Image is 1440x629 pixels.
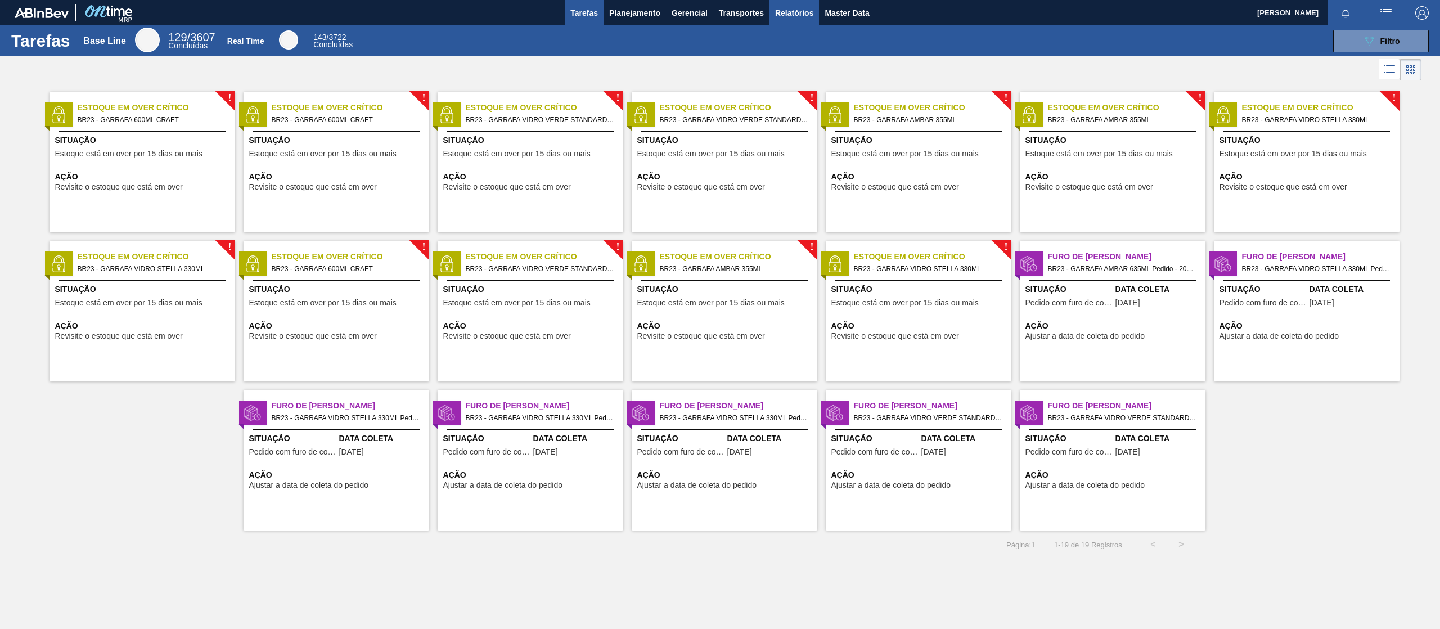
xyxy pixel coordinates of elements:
[55,299,202,307] span: Estoque está em over por 15 dias ou mais
[831,284,1009,295] span: Situação
[1333,30,1429,52] button: Filtro
[1025,448,1113,456] span: Pedido com furo de coleta
[831,481,951,489] span: Ajustar a data de coleta do pedido
[831,433,919,444] span: Situação
[637,433,724,444] span: Situação
[249,332,377,340] span: Revisite o estoque que está em over
[1242,114,1390,126] span: BR23 - GARRAFA VIDRO STELLA 330ML
[825,6,869,20] span: Master Data
[831,332,959,340] span: Revisite o estoque que está em over
[660,400,817,412] span: Furo de Coleta
[1025,332,1145,340] span: Ajustar a data de coleta do pedido
[443,284,620,295] span: Situação
[660,114,808,126] span: BR23 - GARRAFA VIDRO VERDE STANDARD 600ML
[637,183,765,191] span: Revisite o estoque que está em over
[1219,183,1347,191] span: Revisite o estoque que está em over
[83,36,126,46] div: Base Line
[1309,284,1397,295] span: Data Coleta
[313,40,353,49] span: Concluídas
[1242,102,1399,114] span: Estoque em Over Crítico
[1115,433,1203,444] span: Data Coleta
[660,102,817,114] span: Estoque em Over Crítico
[1048,114,1196,126] span: BR23 - GARRAFA AMBAR 355ML
[727,448,752,456] span: 22/09/2025
[438,255,455,272] img: status
[339,448,364,456] span: 22/09/2025
[1167,531,1195,559] button: >
[15,8,69,18] img: TNhmsLtSVTkK8tSr43FrP2fwEKptu5GPRR3wAAAABJRU5ErkJggg==
[660,263,808,275] span: BR23 - GARRAFA AMBAR 355ML
[637,171,814,183] span: Ação
[249,481,369,489] span: Ajustar a data de coleta do pedido
[249,448,336,456] span: Pedido com furo de coleta
[719,6,764,20] span: Transportes
[1309,299,1334,307] span: 22/09/2025
[1214,106,1231,123] img: status
[1025,284,1113,295] span: Situação
[78,251,235,263] span: Estoque em Over Crítico
[249,299,397,307] span: Estoque está em over por 15 dias ou mais
[1327,5,1363,21] button: Notificações
[313,33,326,42] span: 143
[55,284,232,295] span: Situação
[1242,251,1399,263] span: Furo de Coleta
[1242,263,1390,275] span: BR23 - GARRAFA VIDRO STELLA 330ML Pedido - 2019249
[438,106,455,123] img: status
[637,320,814,332] span: Ação
[55,332,183,340] span: Revisite o estoque que está em over
[826,405,843,421] img: status
[422,243,425,251] span: !
[637,481,757,489] span: Ajustar a data de coleta do pedido
[831,150,979,158] span: Estoque está em over por 15 dias ou mais
[570,6,598,20] span: Tarefas
[228,94,231,102] span: !
[1025,320,1203,332] span: Ação
[1048,102,1205,114] span: Estoque em Over Crítico
[1219,171,1397,183] span: Ação
[443,150,591,158] span: Estoque está em over por 15 dias ou mais
[1219,332,1339,340] span: Ajustar a data de coleta do pedido
[775,6,813,20] span: Relatórios
[1025,299,1113,307] span: Pedido com furo de coleta
[249,469,426,481] span: Ação
[339,433,426,444] span: Data Coleta
[632,405,649,421] img: status
[1004,94,1007,102] span: !
[313,33,346,42] span: / 3722
[637,299,785,307] span: Estoque está em over por 15 dias ou mais
[168,41,208,50] span: Concluídas
[168,33,215,50] div: Base Line
[826,255,843,272] img: status
[1219,320,1397,332] span: Ação
[854,114,1002,126] span: BR23 - GARRAFA AMBAR 355ML
[810,94,813,102] span: !
[616,94,619,102] span: !
[1214,255,1231,272] img: status
[831,171,1009,183] span: Ação
[443,171,620,183] span: Ação
[1020,405,1037,421] img: status
[1020,106,1037,123] img: status
[55,171,232,183] span: Ação
[78,263,226,275] span: BR23 - GARRAFA VIDRO STELLA 330ML
[443,448,530,456] span: Pedido com furo de coleta
[466,102,623,114] span: Estoque em Over Crítico
[279,30,298,50] div: Real Time
[272,400,429,412] span: Furo de Coleta
[168,31,187,43] span: 129
[443,469,620,481] span: Ação
[1392,94,1396,102] span: !
[1048,263,1196,275] span: BR23 - GARRAFA AMBAR 635ML Pedido - 2027208
[921,433,1009,444] span: Data Coleta
[831,448,919,456] span: Pedido com furo de coleta
[1025,481,1145,489] span: Ajustar a data de coleta do pedido
[1020,255,1037,272] img: status
[660,251,817,263] span: Estoque em Over Crítico
[50,255,67,272] img: status
[1415,6,1429,20] img: Logout
[55,134,232,146] span: Situação
[50,106,67,123] img: status
[422,94,425,102] span: !
[637,284,814,295] span: Situação
[632,106,649,123] img: status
